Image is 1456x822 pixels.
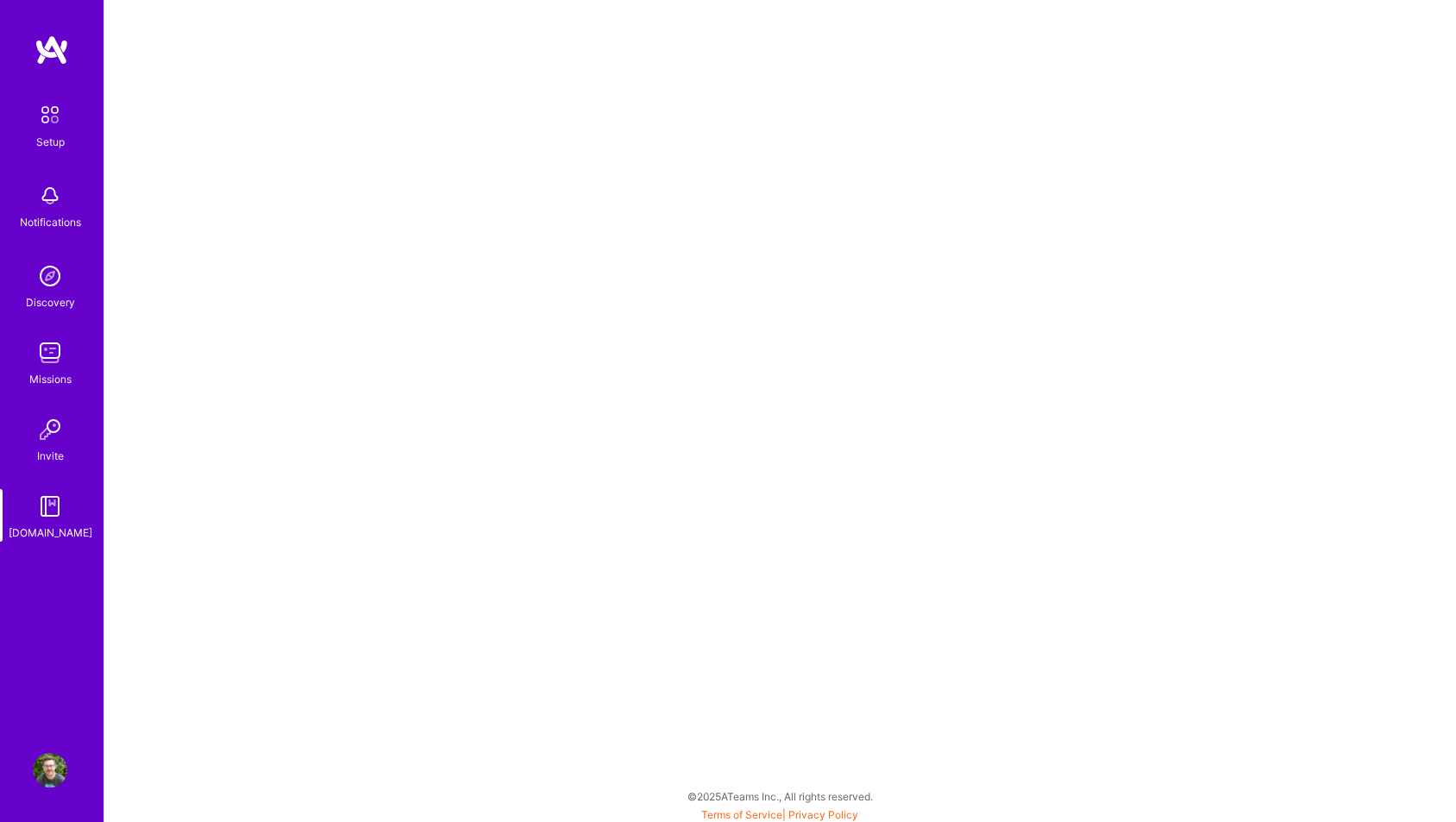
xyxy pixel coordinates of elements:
[33,336,67,370] img: teamwork
[32,97,68,133] img: setup
[28,753,72,787] a: User Avatar
[37,447,64,465] div: Invite
[33,179,67,213] img: bell
[33,489,67,524] img: guide book
[9,524,92,542] div: [DOMAIN_NAME]
[33,412,67,447] img: Invite
[20,213,81,231] div: Notifications
[35,35,69,66] img: logo
[29,370,72,388] div: Missions
[36,133,65,151] div: Setup
[788,808,858,821] a: Privacy Policy
[26,293,75,311] div: Discovery
[104,775,1456,818] div: © 2025 ATeams Inc., All rights reserved.
[33,259,67,293] img: discovery
[33,753,67,787] img: User Avatar
[701,808,858,821] span: |
[701,808,782,821] a: Terms of Service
